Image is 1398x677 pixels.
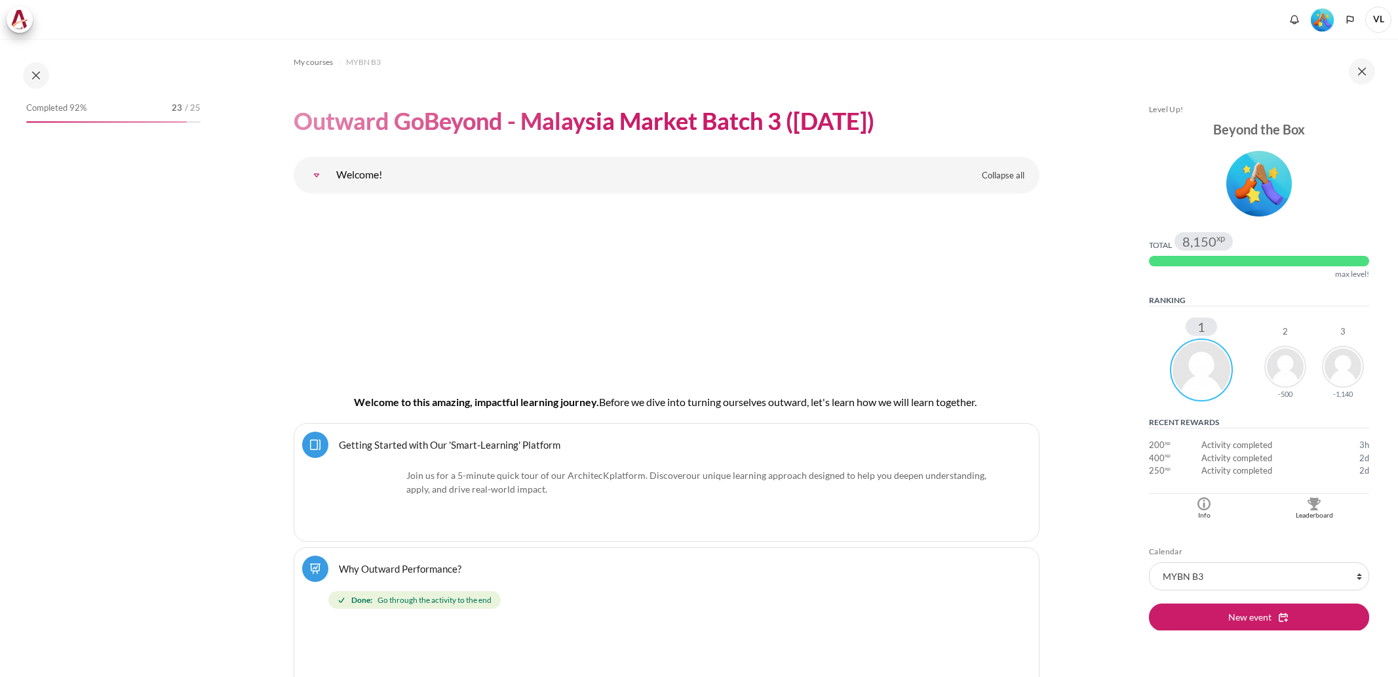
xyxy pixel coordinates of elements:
div: 8,150 [1182,235,1225,248]
div: 2 [1283,327,1288,336]
div: 3 [1340,327,1346,336]
span: Collapse all [982,169,1024,182]
a: My courses [294,54,333,70]
a: Architeck Architeck [7,7,39,33]
div: max level! [1335,269,1369,279]
span: New event [1228,610,1272,624]
td: Activity completed [1201,439,1340,452]
span: MYBN B3 [346,56,381,68]
div: Total [1149,240,1172,251]
td: Wednesday, 1 October 2025, 4:17 PM [1340,464,1369,478]
div: Level #5 [1311,7,1334,31]
span: xp [1165,454,1171,457]
span: xp [1165,467,1171,470]
div: 92% [26,121,187,123]
a: Getting Started with Our 'Smart-Learning' Platform [339,438,560,451]
span: . [406,470,986,495]
span: 250 [1149,464,1165,478]
button: New event [1149,604,1369,631]
a: User menu [1365,7,1391,33]
div: -1,140 [1333,390,1353,398]
span: xp [1216,236,1225,241]
div: Leaderboard [1262,510,1366,521]
span: 400 [1149,452,1165,465]
img: Level #5 [1311,9,1334,31]
p: Join us for a 5-minute quick tour of our ArchitecK platform. Discover [336,468,997,496]
td: Activity completed [1201,452,1340,465]
a: Info [1149,494,1259,521]
div: Info [1152,510,1256,521]
nav: Navigation bar [294,52,1039,73]
span: Completed 92% [26,102,87,115]
td: Friday, 3 October 2025, 2:04 PM [1340,439,1369,452]
span: 23 [172,102,182,115]
div: -500 [1278,390,1292,398]
h4: Welcome to this amazing, impactful learning journey. [336,394,998,410]
a: Level #5 [1306,7,1339,31]
h1: Outward GoBeyond - Malaysia Market Batch 3 ([DATE]) [294,106,874,136]
span: xp [1165,441,1171,445]
span: efore we dive into turning ourselves outward, let's learn how we will learn together. [606,396,977,408]
span: our unique learning approach designed to help you deepen understanding, apply, and drive real-wor... [406,470,986,495]
td: Activity completed [1201,464,1340,478]
img: Level #5 [1226,151,1292,216]
button: Languages [1340,10,1360,30]
strong: Done: [351,594,372,606]
span: 200 [1149,439,1165,452]
span: Go through the activity to the end [378,594,492,606]
img: Wai Leong Wong [1264,346,1306,388]
span: My courses [294,56,333,68]
h5: Ranking [1149,295,1369,306]
div: 1 [1186,318,1217,336]
a: MYBN B3 [346,54,381,70]
h5: Level Up! [1149,104,1369,115]
td: Wednesday, 1 October 2025, 4:28 PM [1340,452,1369,465]
img: Voon Hoe Lee [1170,338,1233,401]
h5: Recent rewards [1149,417,1369,428]
a: Leaderboard [1259,494,1369,521]
span: 8,150 [1182,235,1216,248]
img: Architeck [10,10,29,30]
img: platform logo [336,468,402,533]
div: Beyond the Box [1149,120,1369,138]
a: Welcome! [303,162,330,188]
div: Level #5 [1149,146,1369,216]
a: Why Outward Performance? [339,562,461,575]
span: VL [1365,7,1391,33]
h5: Calendar [1149,546,1369,557]
span: B [599,396,606,408]
div: Completion requirements for Why Outward Performance? [328,588,1010,612]
div: Show notification window with no new notifications [1285,10,1304,30]
img: Su San Kok [1322,346,1364,388]
span: / 25 [185,102,201,115]
a: Collapse all [972,165,1034,187]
